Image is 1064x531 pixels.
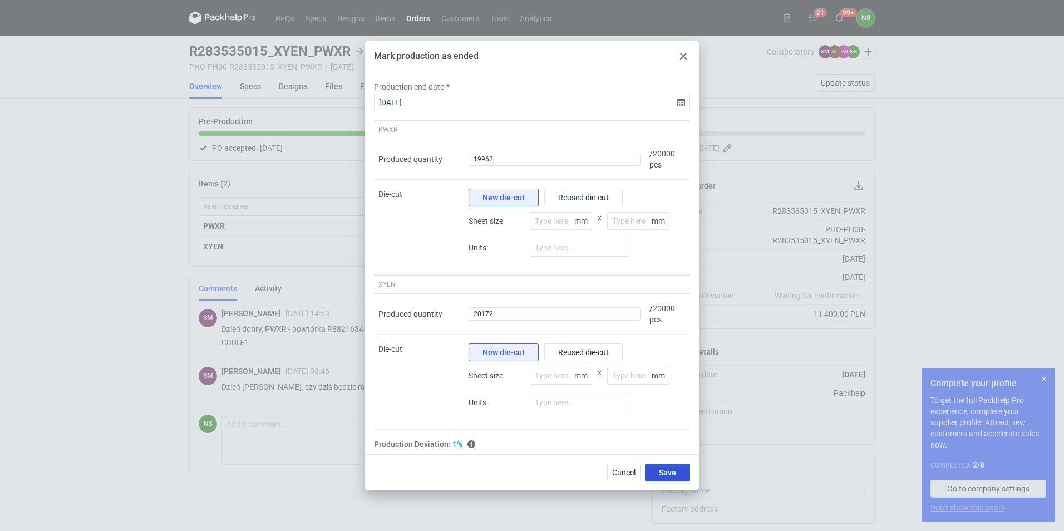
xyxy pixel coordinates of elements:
p: mm [652,217,669,225]
input: Type here... [530,212,592,230]
button: New die-cut [469,343,539,361]
span: Cancel [612,469,636,476]
div: Die-cut [374,180,464,275]
span: Units [469,397,524,408]
span: Reused die-cut [558,348,609,356]
span: Units [469,242,524,253]
button: Reused die-cut [544,189,623,206]
span: Save [659,469,676,476]
div: Die-cut [374,335,464,430]
div: / 20000 pcs [645,294,690,335]
button: Save [645,464,690,481]
input: Type here... [530,239,630,257]
span: Reused die-cut [558,194,609,201]
p: mm [652,371,669,380]
span: Excellent [452,439,462,450]
span: PWXR [378,125,397,134]
span: x [598,212,602,239]
span: Sheet size [469,215,524,227]
button: Reused die-cut [544,343,623,361]
button: New die-cut [469,189,539,206]
span: x [598,367,602,394]
span: XYEN [378,280,396,289]
label: Production end date [374,81,444,92]
span: New die-cut [482,194,525,201]
input: Type here... [607,212,669,230]
div: Mark production as ended [374,50,479,62]
p: mm [574,217,592,225]
div: Produced quantity [378,308,442,319]
input: Type here... [607,367,669,385]
p: mm [574,371,592,380]
div: Production Deviation: [374,439,690,450]
button: Cancel [607,464,641,481]
span: New die-cut [482,348,525,356]
input: Type here... [530,367,592,385]
span: Sheet size [469,370,524,381]
input: Type here... [530,394,630,411]
div: Produced quantity [378,154,442,165]
div: / 20000 pcs [645,139,690,180]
